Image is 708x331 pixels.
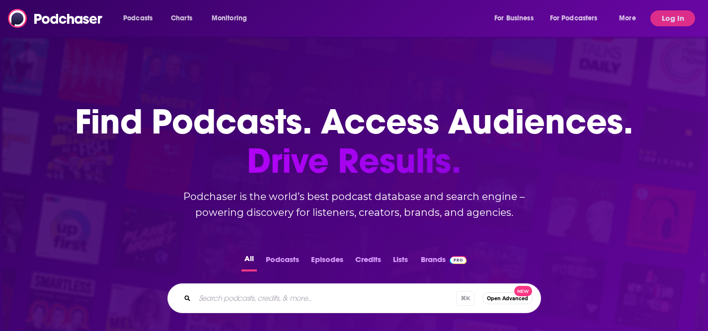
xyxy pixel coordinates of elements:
span: For Business [494,11,534,25]
button: Log In [650,10,695,26]
span: Drive Results. [75,141,633,181]
button: open menu [487,10,546,26]
button: Lists [390,252,411,271]
button: Podcasts [263,252,302,271]
span: Open Advanced [487,296,528,301]
img: Podchaser - Follow, Share and Rate Podcasts [8,9,103,28]
h1: Find Podcasts. Access Audiences. [75,102,633,181]
span: ⌘ K [456,291,474,306]
img: Podchaser Pro [450,256,467,264]
span: Podcasts [123,11,153,25]
span: Charts [171,11,192,25]
button: Credits [352,252,384,271]
span: More [619,11,636,25]
button: open menu [544,10,612,26]
span: Monitoring [212,11,247,25]
button: All [241,252,257,271]
span: New [514,286,532,296]
button: Episodes [308,252,346,271]
a: Charts [164,10,198,26]
a: BrandsPodchaser Pro [421,252,467,271]
h2: Podchaser is the world’s best podcast database and search engine – powering discovery for listene... [156,189,553,220]
input: Search podcasts, credits, & more... [195,290,456,306]
button: open menu [205,10,260,26]
span: For Podcasters [550,11,598,25]
button: Open AdvancedNew [482,292,533,304]
button: open menu [612,10,648,26]
div: Search podcasts, credits, & more... [167,283,541,313]
button: open menu [116,10,165,26]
